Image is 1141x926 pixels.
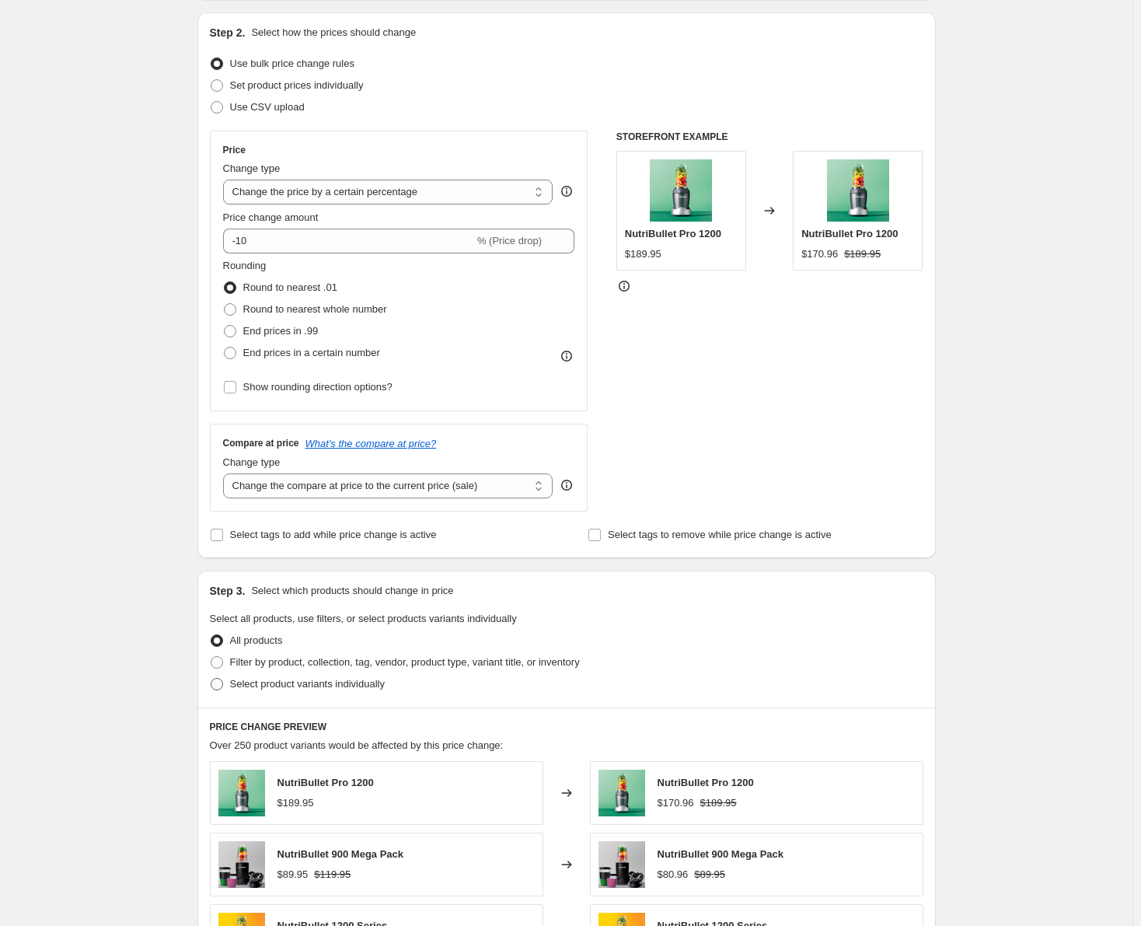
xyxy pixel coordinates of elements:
h3: Price [223,144,246,156]
h2: Step 3. [210,583,246,599]
img: Untitleddesign_4_80x.png [598,770,645,816]
span: Select all products, use filters, or select products variants individually [210,613,517,624]
strike: $189.95 [700,795,737,811]
p: Select how the prices should change [251,25,416,40]
span: Change type [223,162,281,174]
span: Round to nearest whole number [243,303,387,315]
button: What's the compare at price? [305,438,437,449]
p: Select which products should change in price [251,583,453,599]
input: -15 [223,229,474,253]
strike: $189.95 [844,246,881,262]
span: NutriBullet Pro 1200 [277,777,374,788]
span: Rounding [223,260,267,271]
span: Select tags to remove while price change is active [608,529,832,540]
span: Show rounding direction options? [243,381,393,393]
img: mega_pack_website4_80x.png [598,841,645,888]
span: NutriBullet 900 Mega Pack [658,848,784,860]
span: End prices in .99 [243,325,319,337]
span: % (Price drop) [477,235,542,246]
img: Untitleddesign_4_80x.png [218,770,265,816]
span: NutriBullet Pro 1200 [625,228,721,239]
span: Select product variants individually [230,678,385,690]
span: Change type [223,456,281,468]
div: help [559,477,574,493]
h3: Compare at price [223,437,299,449]
div: $89.95 [277,867,309,882]
div: help [559,183,574,199]
strike: $89.95 [694,867,725,882]
div: $80.96 [658,867,689,882]
h6: PRICE CHANGE PREVIEW [210,721,923,733]
div: $170.96 [658,795,694,811]
span: Set product prices individually [230,79,364,91]
h2: Step 2. [210,25,246,40]
div: $189.95 [625,246,661,262]
img: Untitleddesign_4_80x.png [650,159,712,222]
span: Use bulk price change rules [230,58,354,69]
span: Price change amount [223,211,319,223]
strike: $119.95 [314,867,351,882]
span: Select tags to add while price change is active [230,529,437,540]
span: NutriBullet Pro 1200 [801,228,898,239]
span: Round to nearest .01 [243,281,337,293]
span: End prices in a certain number [243,347,380,358]
div: $170.96 [801,246,838,262]
span: All products [230,634,283,646]
h6: STOREFRONT EXAMPLE [616,131,923,143]
span: NutriBullet 900 Mega Pack [277,848,404,860]
span: NutriBullet Pro 1200 [658,777,754,788]
img: mega_pack_website4_80x.png [218,841,265,888]
span: Over 250 product variants would be affected by this price change: [210,739,504,751]
span: Filter by product, collection, tag, vendor, product type, variant title, or inventory [230,656,580,668]
span: Use CSV upload [230,101,305,113]
div: $189.95 [277,795,314,811]
img: Untitleddesign_4_80x.png [827,159,889,222]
